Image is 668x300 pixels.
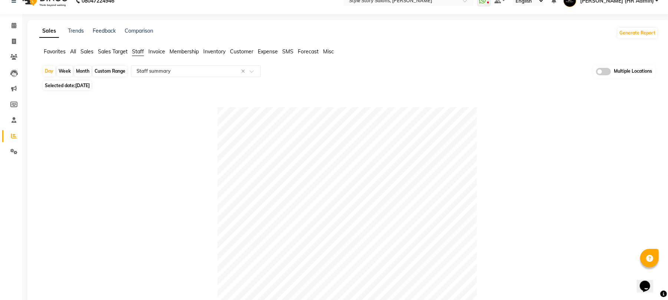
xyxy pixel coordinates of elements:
[132,48,144,55] span: Staff
[57,66,73,76] div: Week
[70,48,76,55] span: All
[43,81,92,90] span: Selected date:
[98,48,128,55] span: Sales Target
[39,24,59,38] a: Sales
[637,270,661,293] iframe: chat widget
[282,48,293,55] span: SMS
[80,48,93,55] span: Sales
[74,66,91,76] div: Month
[618,28,657,38] button: Generate Report
[323,48,334,55] span: Misc
[258,48,278,55] span: Expense
[75,83,90,88] span: [DATE]
[44,48,66,55] span: Favorites
[148,48,165,55] span: Invoice
[230,48,253,55] span: Customer
[298,48,319,55] span: Forecast
[68,27,84,34] a: Trends
[125,27,153,34] a: Comparison
[93,66,127,76] div: Custom Range
[93,27,116,34] a: Feedback
[170,48,199,55] span: Membership
[43,66,55,76] div: Day
[241,67,247,75] span: Clear all
[203,48,226,55] span: Inventory
[614,68,652,75] span: Multiple Locations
